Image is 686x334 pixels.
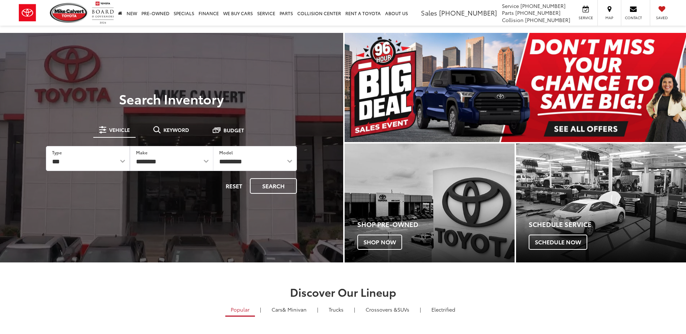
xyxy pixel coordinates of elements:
h3: Search Inventory [30,91,313,106]
li: | [418,306,423,313]
span: [PHONE_NUMBER] [515,9,561,16]
button: Reset [220,178,248,194]
span: [PHONE_NUMBER] [525,16,570,23]
li: | [258,306,263,313]
label: Type [52,149,62,155]
label: Model [219,149,233,155]
li: | [352,306,357,313]
span: Saved [654,15,670,20]
span: Contact [625,15,642,20]
span: & Minivan [282,306,307,313]
span: Vehicle [109,127,130,132]
span: Shop Now [357,235,402,250]
h4: Shop Pre-Owned [357,221,515,228]
a: Popular [225,303,255,317]
span: Parts [502,9,514,16]
label: Make [136,149,148,155]
li: | [315,306,320,313]
span: Service [502,2,519,9]
h4: Schedule Service [529,221,686,228]
span: Keyword [163,127,189,132]
span: Sales [421,8,437,17]
span: Crossovers & [366,306,397,313]
a: Trucks [323,303,349,316]
span: Collision [502,16,524,23]
span: Service [578,15,594,20]
a: Electrified [426,303,461,316]
div: Toyota [516,144,686,262]
span: [PHONE_NUMBER] [439,8,497,17]
span: Schedule Now [529,235,587,250]
a: Schedule Service Schedule Now [516,144,686,262]
img: Mike Calvert Toyota [50,3,88,23]
span: Budget [223,128,244,133]
h2: Discover Our Lineup [88,286,598,298]
a: Cars [266,303,312,316]
span: [PHONE_NUMBER] [520,2,566,9]
a: SUVs [360,303,415,316]
button: Search [250,178,297,194]
span: Map [601,15,617,20]
a: Shop Pre-Owned Shop Now [345,144,515,262]
div: Toyota [345,144,515,262]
